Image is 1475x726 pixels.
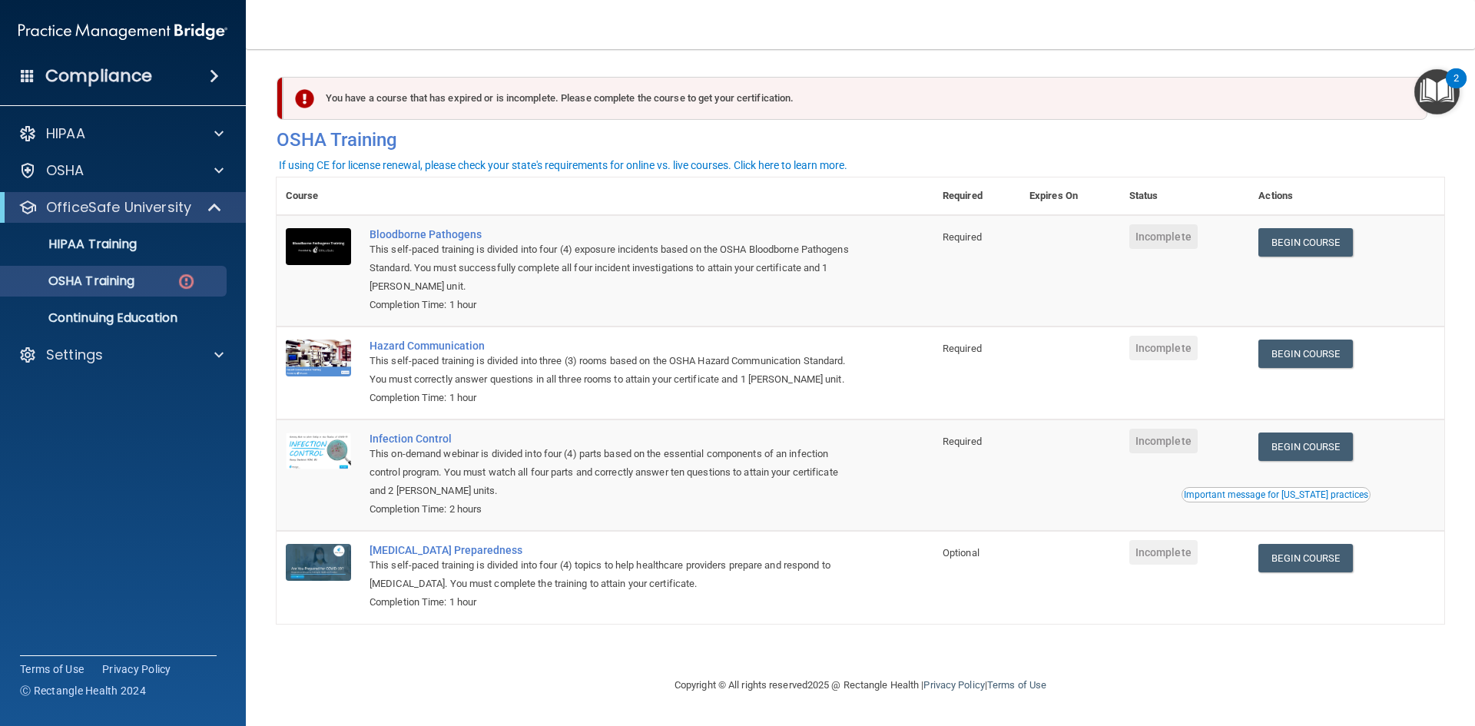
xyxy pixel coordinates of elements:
[277,157,850,173] button: If using CE for license renewal, please check your state's requirements for online vs. live cours...
[283,77,1427,120] div: You have a course that has expired or is incomplete. Please complete the course to get your certi...
[18,346,224,364] a: Settings
[295,89,314,108] img: exclamation-circle-solid-danger.72ef9ffc.png
[45,65,152,87] h4: Compliance
[370,389,857,407] div: Completion Time: 1 hour
[370,544,857,556] a: [MEDICAL_DATA] Preparedness
[370,593,857,612] div: Completion Time: 1 hour
[943,436,982,447] span: Required
[1129,224,1198,249] span: Incomplete
[1414,69,1460,114] button: Open Resource Center, 2 new notifications
[370,340,857,352] a: Hazard Communication
[18,16,227,47] img: PMB logo
[943,231,982,243] span: Required
[1020,177,1120,215] th: Expires On
[1258,433,1352,461] a: Begin Course
[1258,228,1352,257] a: Begin Course
[177,272,196,291] img: danger-circle.6113f641.png
[370,240,857,296] div: This self-paced training is divided into four (4) exposure incidents based on the OSHA Bloodborne...
[370,556,857,593] div: This self-paced training is divided into four (4) topics to help healthcare providers prepare and...
[279,160,847,171] div: If using CE for license renewal, please check your state's requirements for online vs. live cours...
[18,124,224,143] a: HIPAA
[1184,490,1368,499] div: Important message for [US_STATE] practices
[1182,487,1371,502] button: Read this if you are a dental practitioner in the state of CA
[102,661,171,677] a: Privacy Policy
[277,129,1444,151] h4: OSHA Training
[20,683,146,698] span: Ⓒ Rectangle Health 2024
[10,273,134,289] p: OSHA Training
[370,352,857,389] div: This self-paced training is divided into three (3) rooms based on the OSHA Hazard Communication S...
[46,161,85,180] p: OSHA
[10,310,220,326] p: Continuing Education
[923,679,984,691] a: Privacy Policy
[1453,78,1459,98] div: 2
[277,177,360,215] th: Course
[370,500,857,519] div: Completion Time: 2 hours
[370,433,857,445] a: Infection Control
[370,296,857,314] div: Completion Time: 1 hour
[46,346,103,364] p: Settings
[46,198,191,217] p: OfficeSafe University
[943,547,979,559] span: Optional
[580,661,1141,710] div: Copyright © All rights reserved 2025 @ Rectangle Health | |
[1258,544,1352,572] a: Begin Course
[1129,429,1198,453] span: Incomplete
[933,177,1020,215] th: Required
[20,661,84,677] a: Terms of Use
[1249,177,1444,215] th: Actions
[1258,340,1352,368] a: Begin Course
[1129,540,1198,565] span: Incomplete
[943,343,982,354] span: Required
[1129,336,1198,360] span: Incomplete
[370,228,857,240] a: Bloodborne Pathogens
[46,124,85,143] p: HIPAA
[370,445,857,500] div: This on-demand webinar is divided into four (4) parts based on the essential components of an inf...
[18,161,224,180] a: OSHA
[987,679,1046,691] a: Terms of Use
[18,198,223,217] a: OfficeSafe University
[1120,177,1250,215] th: Status
[10,237,137,252] p: HIPAA Training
